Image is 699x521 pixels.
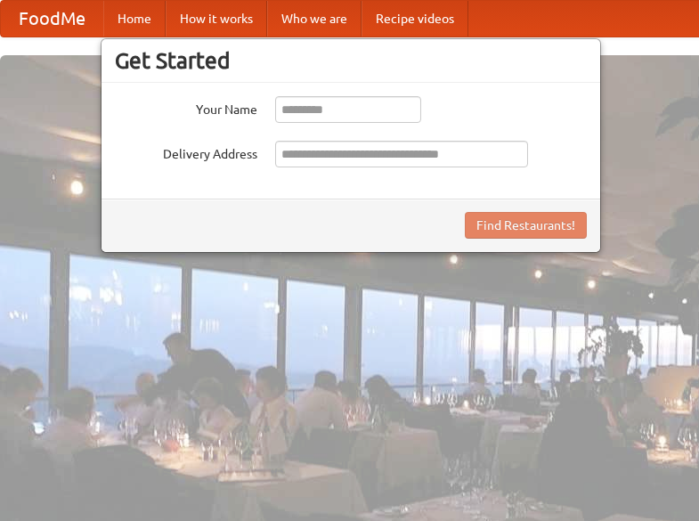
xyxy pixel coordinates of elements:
[166,1,267,37] a: How it works
[267,1,362,37] a: Who we are
[115,47,587,74] h3: Get Started
[362,1,468,37] a: Recipe videos
[115,96,257,118] label: Your Name
[465,212,587,239] button: Find Restaurants!
[103,1,166,37] a: Home
[1,1,103,37] a: FoodMe
[115,141,257,163] label: Delivery Address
